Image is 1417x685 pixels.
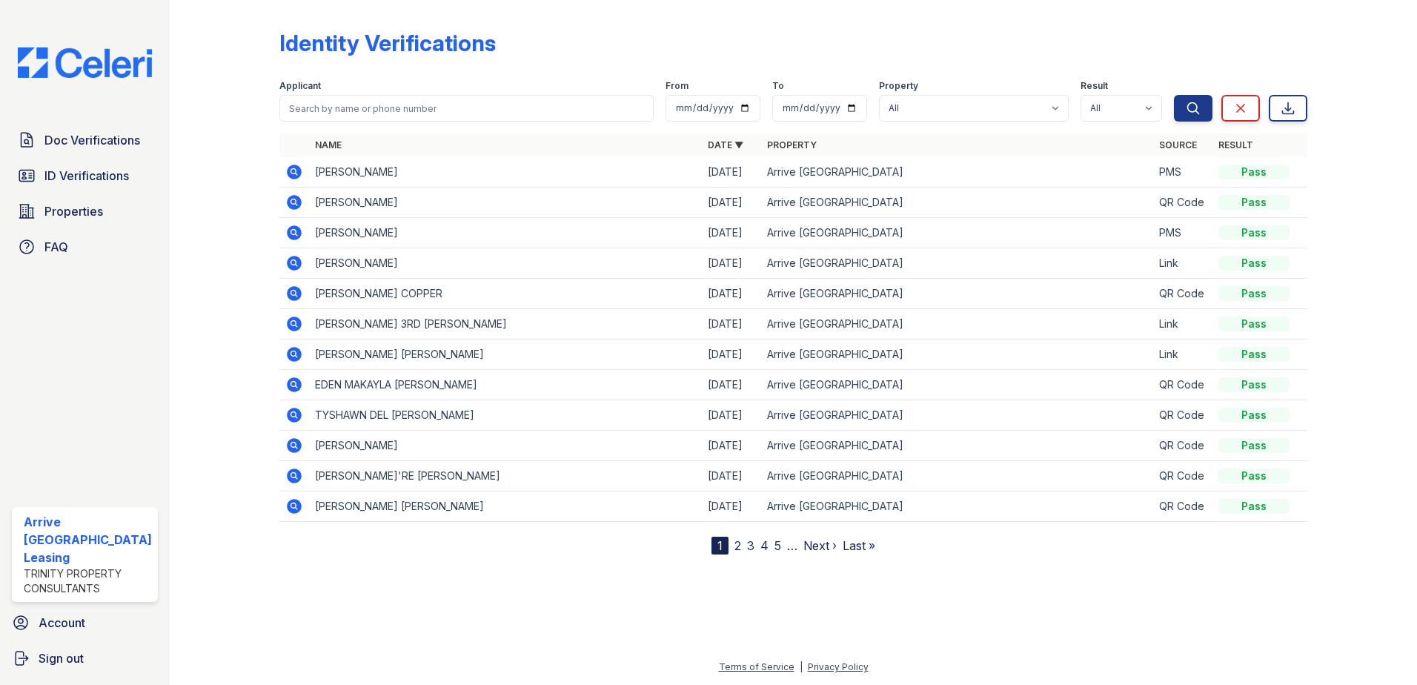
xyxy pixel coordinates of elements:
td: [DATE] [702,370,761,400]
a: Date ▼ [708,139,743,150]
td: [PERSON_NAME] [309,431,702,461]
a: Doc Verifications [12,125,158,155]
td: Arrive [GEOGRAPHIC_DATA] [761,461,1154,492]
td: TYSHAWN DEL [PERSON_NAME] [309,400,702,431]
td: Arrive [GEOGRAPHIC_DATA] [761,370,1154,400]
td: [DATE] [702,279,761,309]
a: Name [315,139,342,150]
a: Account [6,608,164,638]
label: Applicant [279,80,321,92]
div: Pass [1218,377,1290,392]
td: Arrive [GEOGRAPHIC_DATA] [761,340,1154,370]
td: Arrive [GEOGRAPHIC_DATA] [761,248,1154,279]
span: ID Verifications [44,167,129,185]
td: [DATE] [702,248,761,279]
div: Arrive [GEOGRAPHIC_DATA] Leasing [24,513,152,566]
td: Arrive [GEOGRAPHIC_DATA] [761,279,1154,309]
td: [PERSON_NAME] [309,248,702,279]
div: Pass [1218,347,1290,362]
td: [DATE] [702,340,761,370]
a: Terms of Service [719,661,794,672]
td: QR Code [1153,431,1212,461]
span: … [787,537,797,555]
label: Property [879,80,918,92]
div: Pass [1218,225,1290,240]
label: To [772,80,784,92]
img: CE_Logo_Blue-a8612792a0a2168367f1c8372b55b34899dd931a85d93a1a3d3e32e68fde9ad4.png [6,47,164,78]
a: 5 [774,538,781,553]
td: Arrive [GEOGRAPHIC_DATA] [761,188,1154,218]
a: Source [1159,139,1197,150]
td: Arrive [GEOGRAPHIC_DATA] [761,400,1154,431]
div: Pass [1218,195,1290,210]
td: [DATE] [702,309,761,340]
td: EDEN MAKAYLA [PERSON_NAME] [309,370,702,400]
a: Next › [803,538,837,553]
td: [DATE] [702,492,761,522]
td: [DATE] [702,400,761,431]
a: ID Verifications [12,161,158,191]
td: [PERSON_NAME]'RE [PERSON_NAME] [309,461,702,492]
td: QR Code [1153,400,1212,431]
td: QR Code [1153,279,1212,309]
td: [DATE] [702,461,761,492]
td: QR Code [1153,188,1212,218]
label: Result [1081,80,1108,92]
td: QR Code [1153,370,1212,400]
input: Search by name or phone number [279,95,654,122]
div: Identity Verifications [279,30,496,56]
td: QR Code [1153,461,1212,492]
span: Properties [44,202,103,220]
td: [PERSON_NAME] [PERSON_NAME] [309,492,702,522]
td: QR Code [1153,492,1212,522]
div: Pass [1218,408,1290,423]
td: [PERSON_NAME] [309,188,702,218]
a: 3 [747,538,754,553]
div: 1 [711,537,729,555]
td: [PERSON_NAME] [309,218,702,248]
div: Pass [1218,469,1290,483]
a: Result [1218,139,1253,150]
a: 2 [734,538,741,553]
div: Pass [1218,256,1290,271]
td: Arrive [GEOGRAPHIC_DATA] [761,218,1154,248]
a: Sign out [6,643,164,673]
div: Trinity Property Consultants [24,566,152,596]
td: [PERSON_NAME] [PERSON_NAME] [309,340,702,370]
td: [DATE] [702,431,761,461]
a: FAQ [12,232,158,262]
span: Doc Verifications [44,131,140,149]
td: [DATE] [702,188,761,218]
td: Link [1153,340,1212,370]
div: Pass [1218,286,1290,301]
a: Privacy Policy [808,661,869,672]
td: Arrive [GEOGRAPHIC_DATA] [761,157,1154,188]
td: [PERSON_NAME] 3RD [PERSON_NAME] [309,309,702,340]
div: Pass [1218,438,1290,453]
label: From [666,80,688,92]
a: Property [767,139,817,150]
a: Properties [12,196,158,226]
td: Arrive [GEOGRAPHIC_DATA] [761,309,1154,340]
td: Arrive [GEOGRAPHIC_DATA] [761,431,1154,461]
div: Pass [1218,165,1290,179]
div: Pass [1218,499,1290,514]
td: Arrive [GEOGRAPHIC_DATA] [761,492,1154,522]
td: PMS [1153,218,1212,248]
div: | [800,661,803,672]
td: [PERSON_NAME] [309,157,702,188]
a: 4 [760,538,769,553]
td: [PERSON_NAME] COPPER [309,279,702,309]
td: [DATE] [702,157,761,188]
span: Sign out [39,649,84,667]
td: Link [1153,248,1212,279]
td: Link [1153,309,1212,340]
td: [DATE] [702,218,761,248]
div: Pass [1218,317,1290,331]
td: PMS [1153,157,1212,188]
span: FAQ [44,238,68,256]
a: Last » [843,538,875,553]
span: Account [39,614,85,632]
